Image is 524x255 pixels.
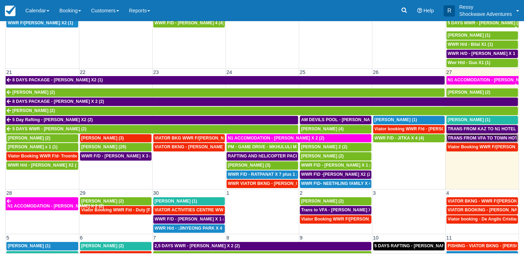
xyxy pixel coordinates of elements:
[12,126,86,131] span: 5 DAYS WWR - [PERSON_NAME] (2)
[301,172,372,177] span: WWR F\D -[PERSON_NAME] X2 (2)
[228,144,322,149] span: PM - GAME DRIVE - MKHULULI MOYO X1 (28)
[155,20,224,25] span: WWR F/D - [PERSON_NAME] 4 (4)
[155,136,283,141] span: VIATOR BKG WWR F/[PERSON_NAME] [PERSON_NAME] 2 (2)
[448,90,491,95] span: [PERSON_NAME] (2)
[6,76,445,85] a: 8 DAYS PACKAGE - [PERSON_NAME] X2 (1)
[6,88,445,97] a: [PERSON_NAME] (2)
[448,117,491,122] span: [PERSON_NAME] (1)
[153,206,225,214] a: VIATOR ACTIVITIES CENTRE WWR - [PERSON_NAME] X 1 (1)
[153,69,160,75] span: 23
[12,77,103,82] span: 8 DAYS PACKAGE - [PERSON_NAME] X2 (1)
[446,190,450,196] span: 4
[446,134,518,143] a: TRANS FROM VFA TO TOWN HOTYELS - [PERSON_NAME] X 2 (2)
[446,206,518,214] a: VIATOR BOOKING - [PERSON_NAME] 2 (2)
[448,33,491,38] span: [PERSON_NAME] (1)
[299,69,306,75] span: 25
[300,197,371,206] a: [PERSON_NAME] (2)
[8,154,139,158] span: Viator Booking WWR F/d- Troonbeeckx, [PERSON_NAME] 11 (9)
[12,99,104,104] span: 8 DAYS PACKAGE - [PERSON_NAME] X 2 (2)
[227,180,298,188] a: WWR VIATOR BKNG - [PERSON_NAME] 2 (2)
[227,152,298,161] a: RAFTING AND hELICOPTER PACKAGE - [PERSON_NAME] X1 (1)
[372,190,377,196] span: 3
[153,215,225,224] a: WWR F/D - [PERSON_NAME] X 1 (1)
[80,152,152,161] a: WWR F/D - [PERSON_NAME] X 3 (3)
[153,224,225,233] a: WWR H/d - :JINYEONG PARK X 4 (4)
[155,217,228,222] span: WWR F/D - [PERSON_NAME] X 1 (1)
[446,31,518,40] a: [PERSON_NAME] (1)
[373,116,445,124] a: [PERSON_NAME] (1)
[81,154,155,158] span: WWR F/D - [PERSON_NAME] X 3 (3)
[448,51,522,56] span: WWR H/D - [PERSON_NAME] X 1 (1)
[300,170,371,179] a: WWR F\D -[PERSON_NAME] X2 (2)
[8,243,50,248] span: [PERSON_NAME] (1)
[446,69,453,75] span: 27
[228,163,271,168] span: [PERSON_NAME] (3)
[375,126,475,131] span: Viator booking WWR F/d - [PERSON_NAME] 3 (3)
[301,144,347,149] span: [PERSON_NAME] 2 (2)
[446,50,518,58] a: WWR H/D - [PERSON_NAME] X 1 (1)
[459,11,512,18] p: Shockwave Adventures
[5,6,16,16] img: checkfront-main-nav-mini-logo.png
[227,143,298,151] a: PM - GAME DRIVE - MKHULULI MOYO X1 (28)
[155,226,229,231] span: WWR H/d - :JINYEONG PARK X 4 (4)
[79,190,86,196] span: 29
[226,69,233,75] span: 24
[301,126,344,131] span: [PERSON_NAME] (4)
[155,199,197,204] span: [PERSON_NAME] (1)
[300,180,371,188] a: WWR F\D- NEETHLING fAMILY X 4 (5)
[227,134,371,143] a: N1 ACCOMODATION - [PERSON_NAME] X 2 (2)
[446,41,518,49] a: WWR H/d - Bilal X1 (1)
[448,60,491,65] span: Wwr H/d - Guo X1 (1)
[8,136,50,141] span: [PERSON_NAME] (2)
[8,163,80,168] span: WWR H/d - [PERSON_NAME] X2 (2)
[299,190,303,196] span: 2
[155,144,235,149] span: VIATOR BKNG - [PERSON_NAME] 2 (2)
[446,76,519,85] a: N1 ACCOMODATION - [PERSON_NAME] X 2 (2)
[301,163,375,168] span: WWR F\D - [PERSON_NAME] X 1 (2)
[372,235,380,241] span: 10
[375,117,417,122] span: [PERSON_NAME] (1)
[446,88,518,97] a: [PERSON_NAME] (2)
[446,116,518,124] a: [PERSON_NAME] (1)
[81,207,193,212] span: Viator Booking WWR F/d - Duty [PERSON_NAME] 2 (2)
[301,154,344,158] span: [PERSON_NAME] (2)
[12,90,55,95] span: [PERSON_NAME] (2)
[8,20,73,25] span: WWR F/[PERSON_NAME] X2 (1)
[6,98,518,106] a: 8 DAYS PACKAGE - [PERSON_NAME] X 2 (2)
[300,206,371,214] a: Trans to VFA - [PERSON_NAME] X 2 (2)
[6,235,10,241] span: 5
[80,134,152,143] a: [PERSON_NAME] (3)
[375,136,424,141] span: WWR F/D - JITKA X 4 (4)
[6,143,78,151] a: [PERSON_NAME] x 1 (1)
[12,108,55,113] span: [PERSON_NAME] (2)
[80,242,152,250] a: [PERSON_NAME] (2)
[300,152,371,161] a: [PERSON_NAME] (2)
[6,161,78,170] a: WWR H/d - [PERSON_NAME] X2 (2)
[226,190,230,196] span: 1
[228,181,320,186] span: WWR VIATOR BKNG - [PERSON_NAME] 2 (2)
[301,199,344,204] span: [PERSON_NAME] (2)
[153,143,225,151] a: VIATOR BKNG - [PERSON_NAME] 2 (2)
[446,19,519,27] a: 5 DAYS WWR - [PERSON_NAME] (2)
[300,143,371,151] a: [PERSON_NAME] 2 (2)
[8,144,57,149] span: [PERSON_NAME] x 1 (1)
[301,217,400,222] span: Viator Booking WWR F/[PERSON_NAME] X 2 (2)
[6,197,78,211] a: N1 ACCOMODATION - [PERSON_NAME] X 2 (2)
[6,19,78,27] a: WWR F/[PERSON_NAME] X2 (1)
[81,199,124,204] span: [PERSON_NAME] (2)
[373,125,445,133] a: Viator booking WWR F/d - [PERSON_NAME] 3 (3)
[153,134,225,143] a: VIATOR BKG WWR F/[PERSON_NAME] [PERSON_NAME] 2 (2)
[6,69,13,75] span: 21
[80,197,152,206] a: [PERSON_NAME] (2)
[459,4,512,11] p: Ressy
[81,136,124,141] span: [PERSON_NAME] (3)
[226,235,230,241] span: 8
[372,69,380,75] span: 26
[80,206,152,214] a: Viator Booking WWR F/d - Duty [PERSON_NAME] 2 (2)
[155,207,281,212] span: VIATOR ACTIVITIES CENTRE WWR - [PERSON_NAME] X 1 (1)
[81,243,124,248] span: [PERSON_NAME] (2)
[153,197,225,206] a: [PERSON_NAME] (1)
[155,243,240,248] span: 2,5 DAYS WWR - [PERSON_NAME] X 2 (2)
[448,42,493,47] span: WWR H/d - Bilal X1 (1)
[228,136,325,141] span: N1 ACCOMODATION - [PERSON_NAME] X 2 (2)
